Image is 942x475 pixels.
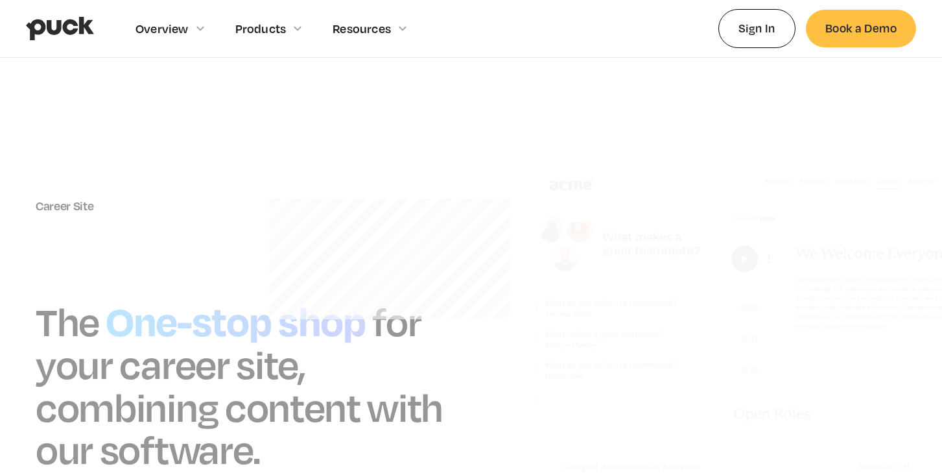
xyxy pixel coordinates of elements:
div: Resources [333,21,391,36]
div: Career Site [36,199,445,213]
h1: One-stop shop [99,291,372,347]
div: Overview [135,21,189,36]
h1: The [36,297,99,345]
a: Sign In [718,9,795,47]
a: Book a Demo [806,10,916,47]
div: Products [235,21,287,36]
h1: for your career site, combining content with our software. [36,297,443,473]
